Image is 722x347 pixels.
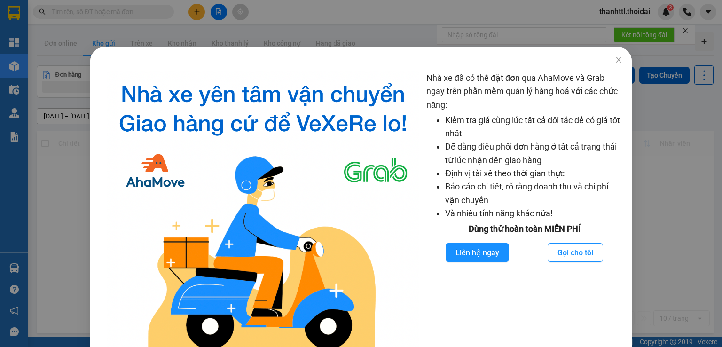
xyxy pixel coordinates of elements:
[548,243,603,262] button: Gọi cho tôi
[445,114,622,141] li: Kiểm tra giá cùng lúc tất cả đối tác để có giá tốt nhất
[426,222,622,236] div: Dùng thử hoàn toàn MIỄN PHÍ
[455,247,499,259] span: Liên hệ ngay
[445,167,622,180] li: Định vị tài xế theo thời gian thực
[445,140,622,167] li: Dễ dàng điều phối đơn hàng ở tất cả trạng thái từ lúc nhận đến giao hàng
[445,207,622,220] li: Và nhiều tính năng khác nữa!
[615,56,622,63] span: close
[446,243,509,262] button: Liên hệ ngay
[605,47,632,73] button: Close
[557,247,593,259] span: Gọi cho tôi
[445,180,622,207] li: Báo cáo chi tiết, rõ ràng doanh thu và chi phí vận chuyển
